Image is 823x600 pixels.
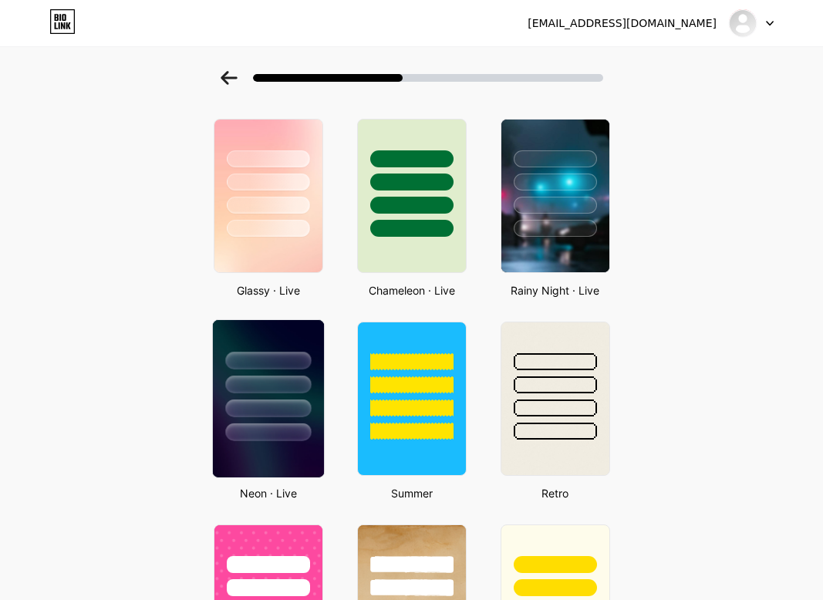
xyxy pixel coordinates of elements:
div: Rainy Night · Live [496,282,615,298]
div: Chameleon · Live [352,282,471,298]
div: Retro [496,485,615,501]
div: Summer [352,485,471,501]
img: neon.jpg [212,320,323,477]
div: [EMAIL_ADDRESS][DOMAIN_NAME] [528,15,717,32]
div: Glassy · Live [209,282,328,298]
div: Neon · Live [209,485,328,501]
img: hijau89 [728,8,757,38]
